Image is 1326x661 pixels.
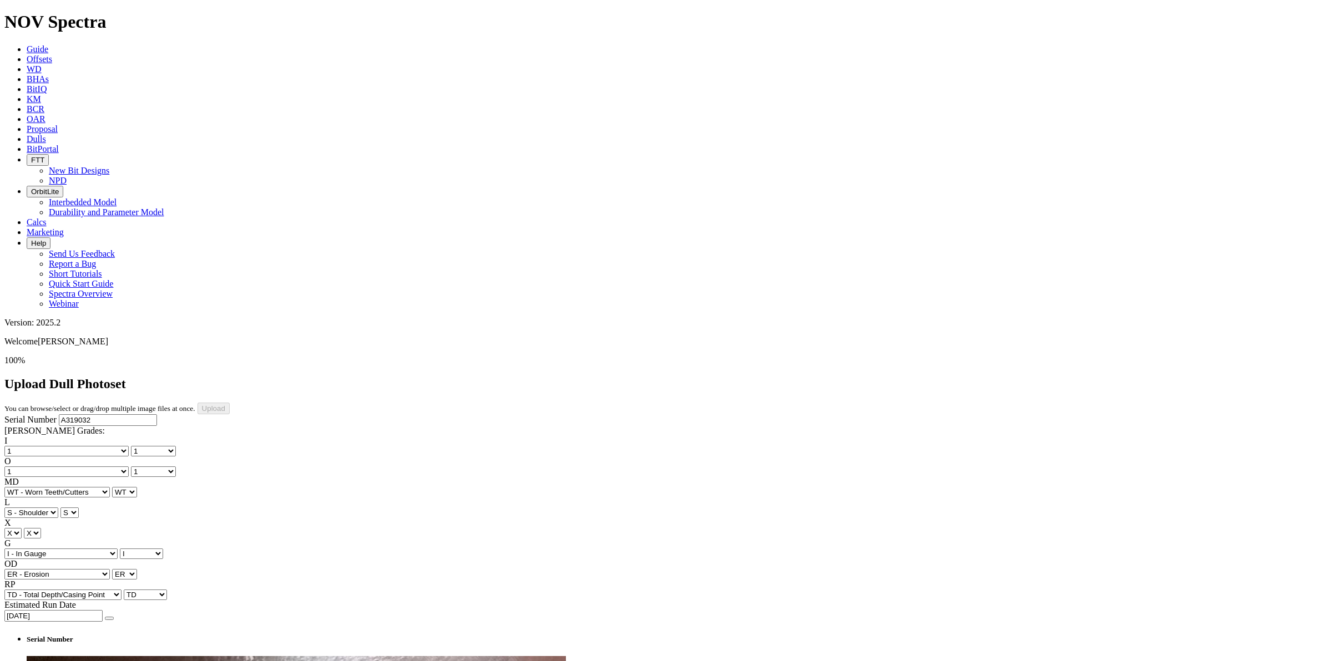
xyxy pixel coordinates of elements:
[4,12,1322,32] h1: NOV Spectra
[4,579,16,589] label: RP
[27,186,63,197] button: OrbitLite
[27,94,41,104] a: KM
[27,144,59,154] a: BitPortal
[4,355,25,365] span: 100%
[4,404,195,413] small: You can browse/select or drag/drop multiple image files at once.
[49,259,96,268] a: Report a Bug
[38,337,108,346] span: [PERSON_NAME]
[4,559,17,568] label: OD
[27,237,50,249] button: Help
[4,497,10,507] label: L
[49,289,113,298] a: Spectra Overview
[27,54,52,64] a: Offsets
[4,456,11,466] label: O
[198,403,230,414] input: Upload
[31,156,44,164] span: FTT
[27,635,1322,644] h5: Serial Number
[27,84,47,94] a: BitIQ
[27,114,45,124] a: OAR
[4,477,19,486] label: MD
[49,269,102,278] a: Short Tutorials
[4,436,7,445] label: I
[27,217,47,227] a: Calcs
[49,197,117,207] a: Interbedded Model
[27,124,58,134] a: Proposal
[49,299,79,308] a: Webinar
[4,518,11,527] label: X
[49,207,164,217] a: Durability and Parameter Model
[4,318,1322,328] div: Version: 2025.2
[4,538,11,548] label: G
[27,74,49,84] a: BHAs
[27,134,46,144] a: Dulls
[27,64,42,74] a: WD
[4,377,1322,391] h2: Upload Dull Photoset
[27,104,44,114] a: BCR
[49,176,67,185] a: NPD
[27,44,48,54] a: Guide
[27,154,49,166] button: FTT
[31,187,59,196] span: OrbitLite
[4,426,1322,436] div: [PERSON_NAME] Grades:
[4,415,57,424] label: Serial Number
[49,166,109,175] a: New Bit Designs
[49,279,113,288] a: Quick Start Guide
[4,600,76,609] label: Estimated Run Date
[49,249,115,258] a: Send Us Feedback
[4,337,1322,347] p: Welcome
[27,227,64,237] a: Marketing
[31,239,46,247] span: Help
